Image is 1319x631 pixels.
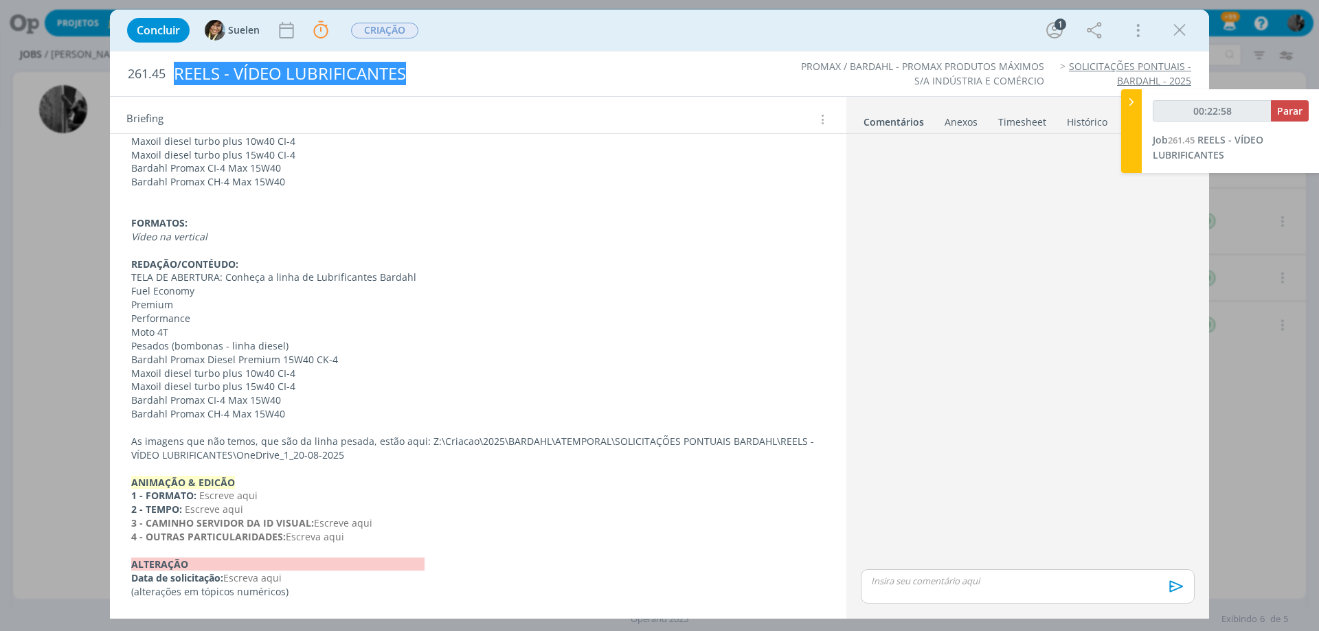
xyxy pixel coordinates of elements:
[131,530,286,543] strong: 4 - OUTRAS PARTICULARIDADES:
[131,339,825,353] p: Pesados (bombonas - linha diesel)
[1069,60,1191,87] a: SOLICITAÇÕES PONTUAIS - BARDAHL - 2025
[131,558,425,571] strong: ALTERAÇÃO
[1153,133,1263,161] a: Job261.45REELS - VÍDEO LUBRIFICANTES
[351,23,418,38] span: CRIAÇÃO
[997,109,1047,129] a: Timesheet
[228,25,260,35] span: Suelen
[1066,109,1108,129] a: Histórico
[131,367,825,380] p: Maxoil diesel turbo plus 10w40 CI-4
[286,530,344,543] span: Escreva aqui
[863,109,925,129] a: Comentários
[131,216,188,229] strong: FORMATOS:
[110,10,1209,619] div: dialog
[131,353,825,367] p: Bardahl Promax Diesel Premium 15W40 CK-4
[1168,134,1195,146] span: 261.45
[199,489,258,502] span: Escreve aqui
[1044,19,1066,41] button: 1
[801,60,1044,87] a: PROMAX / BARDAHL - PROMAX PRODUTOS MÁXIMOS S/A INDÚSTRIA E COMÉRCIO
[131,161,825,175] p: Bardahl Promax CI-4 Max 15W40
[223,571,282,584] span: Escreva aqui
[131,271,825,284] p: TELA DE ABERTURA: Conheça a linha de Lubrificantes Bardahl
[131,312,825,325] p: Performance
[131,489,196,502] strong: 1 - FORMATO:
[131,571,223,584] strong: Data de solicitação:
[131,380,825,393] p: Maxoil diesel turbo plus 15w40 CI-4
[131,325,825,339] p: Moto 4T
[1055,19,1066,30] div: 1
[131,585,825,599] p: (alterações em tópicos numéricos)
[131,393,825,407] p: Bardahl Promax CI-4 Max 15W40
[131,135,825,148] p: Maxoil diesel turbo plus 10w40 CI-4
[168,57,743,91] div: REELS - VÍDEO LUBRIFICANTES
[1153,133,1263,161] span: REELS - VÍDEO LUBRIFICANTES
[1277,104,1303,117] span: Parar
[127,18,190,43] button: Concluir
[185,503,243,516] span: Escreve aqui
[131,257,238,271] strong: REDAÇÃO/CONTÉUDO:
[205,20,225,41] img: S
[1271,100,1309,122] button: Parar
[131,476,235,489] strong: ANIMAÇÃO & EDICÃO
[131,284,825,298] p: Fuel Economy
[314,516,372,529] span: Escreve aqui
[131,230,207,243] em: Vídeo na vertical
[126,111,164,128] span: Briefing
[131,175,825,189] p: Bardahl Promax CH-4 Max 15W40
[205,20,260,41] button: SSuelen
[350,22,419,39] button: CRIAÇÃO
[131,407,825,421] p: Bardahl Promax CH-4 Max 15W40
[131,503,182,516] strong: 2 - TEMPO:
[945,115,978,129] div: Anexos
[131,148,825,162] p: Maxoil diesel turbo plus 15w40 CI-4
[131,435,825,462] p: As imagens que não temos, que são da linha pesada, estão aqui: Z:\Criacao\2025\BARDAHL\ATEMPORAL\...
[128,67,166,82] span: 261.45
[131,298,825,312] p: Premium
[131,516,314,529] strong: 3 - CAMINHO SERVIDOR DA ID VISUAL:
[137,25,180,36] span: Concluir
